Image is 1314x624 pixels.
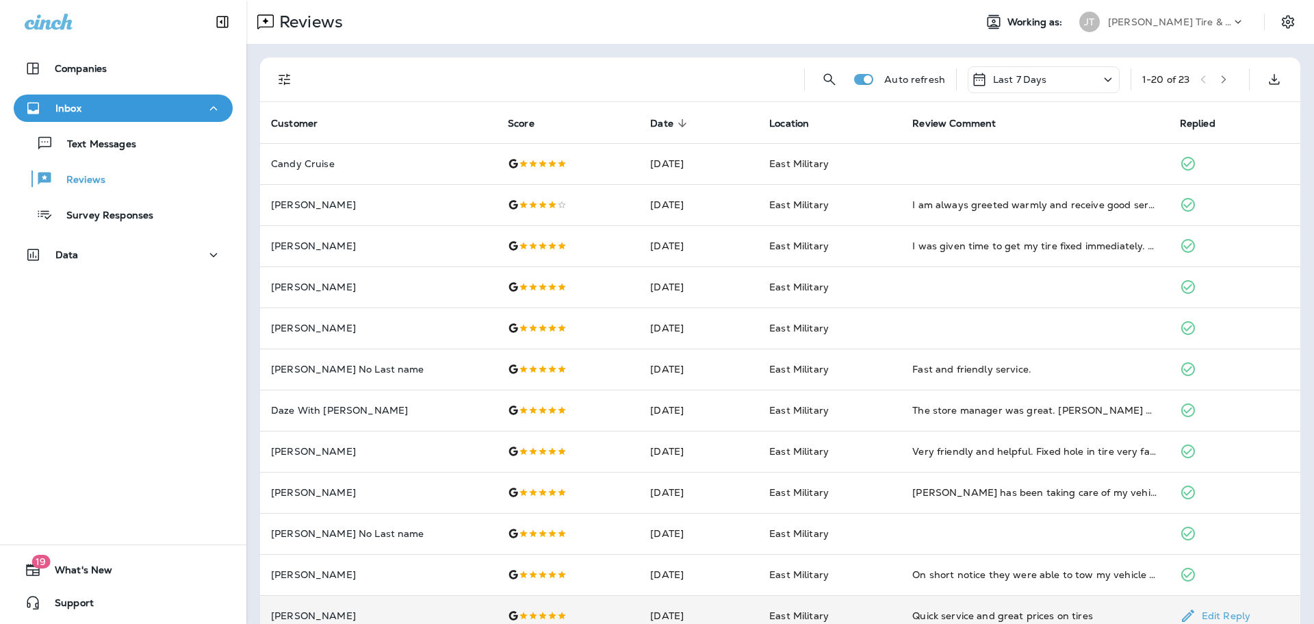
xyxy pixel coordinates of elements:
[1142,74,1189,85] div: 1 - 20 of 23
[912,568,1157,582] div: On short notice they were able to tow my vehicle put tires on it. They made it very easy and reli...
[993,74,1047,85] p: Last 7 Days
[271,323,486,334] p: [PERSON_NAME]
[769,117,827,129] span: Location
[1196,610,1250,621] p: Edit Reply
[14,164,233,193] button: Reviews
[1276,10,1300,34] button: Settings
[912,239,1157,253] div: I was given time to get my tire fixed immediately. Because the screw did not puncture the tire I ...
[271,117,335,129] span: Customer
[271,158,486,169] p: Candy Cruise
[53,138,136,151] p: Text Messages
[271,118,318,129] span: Customer
[1108,16,1231,27] p: [PERSON_NAME] Tire & Auto
[53,210,153,223] p: Survey Responses
[31,555,50,569] span: 19
[650,117,691,129] span: Date
[271,610,486,621] p: [PERSON_NAME]
[912,486,1157,499] div: Jensen has been taking care of my vehicles since they opened this location. They are always court...
[1079,12,1100,32] div: JT
[912,362,1157,376] div: Fast and friendly service.
[271,282,486,292] p: [PERSON_NAME]
[639,308,758,349] td: [DATE]
[816,66,843,93] button: Search Reviews
[203,8,242,36] button: Collapse Sidebar
[769,240,829,252] span: East Military
[14,55,233,82] button: Companies
[271,199,486,210] p: [PERSON_NAME]
[271,405,486,416] p: Daze With [PERSON_NAME]
[53,174,105,187] p: Reviews
[639,266,758,308] td: [DATE]
[508,118,534,129] span: Score
[14,129,233,158] button: Text Messages
[41,597,94,614] span: Support
[271,487,486,498] p: [PERSON_NAME]
[1007,16,1066,28] span: Working as:
[1261,66,1288,93] button: Export as CSV
[639,431,758,472] td: [DATE]
[769,569,829,581] span: East Military
[14,589,233,616] button: Support
[14,556,233,584] button: 19What's New
[55,63,107,74] p: Companies
[639,184,758,225] td: [DATE]
[912,403,1157,417] div: The store manager was great. Dan got me in for a battery asap. Needed it right away. I will defin...
[14,200,233,229] button: Survey Responses
[769,445,829,458] span: East Military
[271,528,486,539] p: [PERSON_NAME] No Last name
[769,281,829,293] span: East Military
[912,445,1157,458] div: Very friendly and helpful. Fixed hole in tire very fast. No problems since.
[884,74,945,85] p: Auto refresh
[912,198,1157,212] div: I am always greeted warmly and receive good service. The employee, Brooke, is incredibly knowledg...
[912,118,996,129] span: Review Comment
[508,117,552,129] span: Score
[1180,118,1215,129] span: Replied
[769,199,829,211] span: East Military
[1180,117,1233,129] span: Replied
[769,486,829,499] span: East Military
[912,117,1014,129] span: Review Comment
[769,363,829,375] span: East Military
[55,249,79,260] p: Data
[41,564,112,581] span: What's New
[55,103,81,114] p: Inbox
[271,66,298,93] button: Filters
[14,95,233,122] button: Inbox
[639,390,758,431] td: [DATE]
[769,610,829,622] span: East Military
[912,609,1157,623] div: Quick service and great prices on tires
[639,143,758,184] td: [DATE]
[271,569,486,580] p: [PERSON_NAME]
[639,472,758,513] td: [DATE]
[769,527,829,540] span: East Military
[271,240,486,251] p: [PERSON_NAME]
[769,158,829,170] span: East Military
[639,225,758,266] td: [DATE]
[639,349,758,390] td: [DATE]
[650,118,673,129] span: Date
[639,513,758,554] td: [DATE]
[769,118,809,129] span: Location
[271,364,486,375] p: [PERSON_NAME] No Last name
[769,404,829,416] span: East Military
[14,241,233,269] button: Data
[769,322,829,334] span: East Military
[274,12,343,32] p: Reviews
[639,554,758,595] td: [DATE]
[271,446,486,457] p: [PERSON_NAME]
